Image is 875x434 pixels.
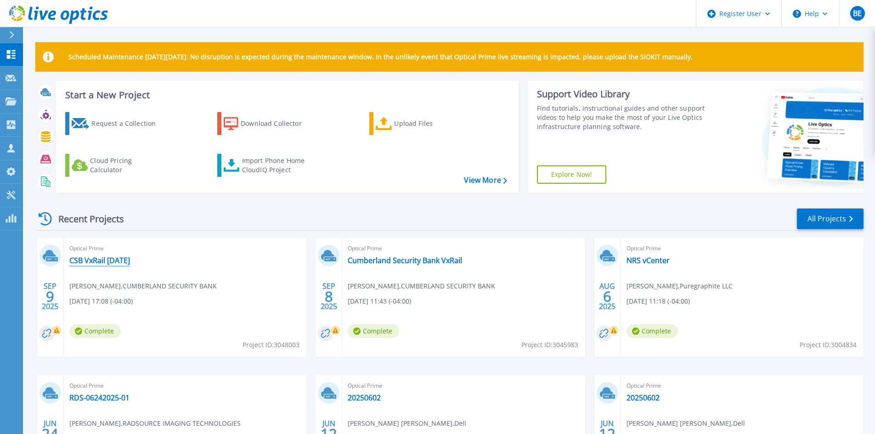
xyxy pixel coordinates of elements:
span: [PERSON_NAME] [PERSON_NAME] , Dell [627,418,745,428]
span: [PERSON_NAME] , Puregraphite LLC [627,281,733,291]
span: BE [853,10,862,17]
div: Cloud Pricing Calculator [90,156,164,175]
div: SEP 2025 [41,280,59,313]
span: 6 [603,293,611,300]
div: Download Collector [241,114,314,133]
div: Request a Collection [91,114,165,133]
span: Optical Prime [627,243,858,254]
div: Support Video Library [537,88,708,100]
a: CSB VxRail [DATE] [69,256,130,265]
span: Complete [69,324,121,338]
span: [PERSON_NAME] , RADSOURCE IMAGING TECHNOLOGIES [69,418,241,428]
span: Project ID: 3004834 [800,340,857,350]
a: Download Collector [217,112,320,135]
span: Optical Prime [69,243,301,254]
span: Project ID: 3045983 [521,340,578,350]
a: View More [464,176,507,185]
a: Upload Files [369,112,472,135]
a: RDS-06242025-01 [69,393,130,402]
span: [PERSON_NAME] , CUMBERLAND SECURITY BANK [348,281,495,291]
div: SEP 2025 [320,280,338,313]
span: Optical Prime [348,381,579,391]
div: Find tutorials, instructional guides and other support videos to help you make the most of your L... [537,104,708,131]
a: Explore Now! [537,165,607,184]
span: Project ID: 3048003 [243,340,299,350]
span: [DATE] 17:08 (-04:00) [69,296,133,306]
span: 9 [46,293,54,300]
a: Cloud Pricing Calculator [65,154,168,177]
div: AUG 2025 [598,280,616,313]
span: 8 [325,293,333,300]
span: Complete [348,324,399,338]
span: Complete [627,324,678,338]
a: All Projects [797,209,864,229]
div: Recent Projects [35,208,136,230]
a: Request a Collection [65,112,168,135]
span: Optical Prime [627,381,858,391]
a: NRS vCenter [627,256,670,265]
p: Scheduled Maintenance [DATE][DATE]: No disruption is expected during the maintenance window. In t... [68,53,693,61]
div: Upload Files [394,114,468,133]
div: Import Phone Home CloudIQ Project [242,156,314,175]
span: [DATE] 11:43 (-04:00) [348,296,411,306]
span: [PERSON_NAME] [PERSON_NAME] , Dell [348,418,466,428]
h3: Start a New Project [65,90,507,100]
span: Optical Prime [69,381,301,391]
span: [DATE] 11:18 (-04:00) [627,296,690,306]
span: Optical Prime [348,243,579,254]
a: 20250602 [348,393,381,402]
span: [PERSON_NAME] , CUMBERLAND SECURITY BANK [69,281,217,291]
a: Cumberland Security Bank VxRail [348,256,462,265]
a: 20250602 [627,393,660,402]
